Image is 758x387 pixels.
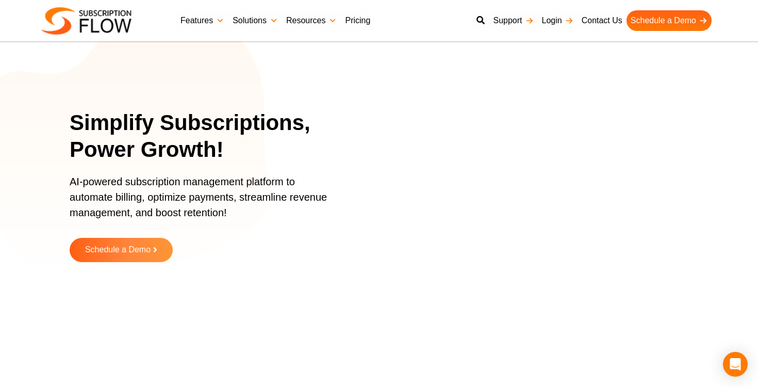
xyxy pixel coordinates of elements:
[578,10,627,31] a: Contact Us
[85,246,151,254] span: Schedule a Demo
[70,238,173,262] a: Schedule a Demo
[41,7,131,35] img: Subscriptionflow
[489,10,537,31] a: Support
[627,10,712,31] a: Schedule a Demo
[282,10,341,31] a: Resources
[228,10,282,31] a: Solutions
[538,10,578,31] a: Login
[176,10,228,31] a: Features
[70,109,351,164] h1: Simplify Subscriptions, Power Growth!
[341,10,374,31] a: Pricing
[723,352,748,377] div: Open Intercom Messenger
[70,174,338,231] p: AI-powered subscription management platform to automate billing, optimize payments, streamline re...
